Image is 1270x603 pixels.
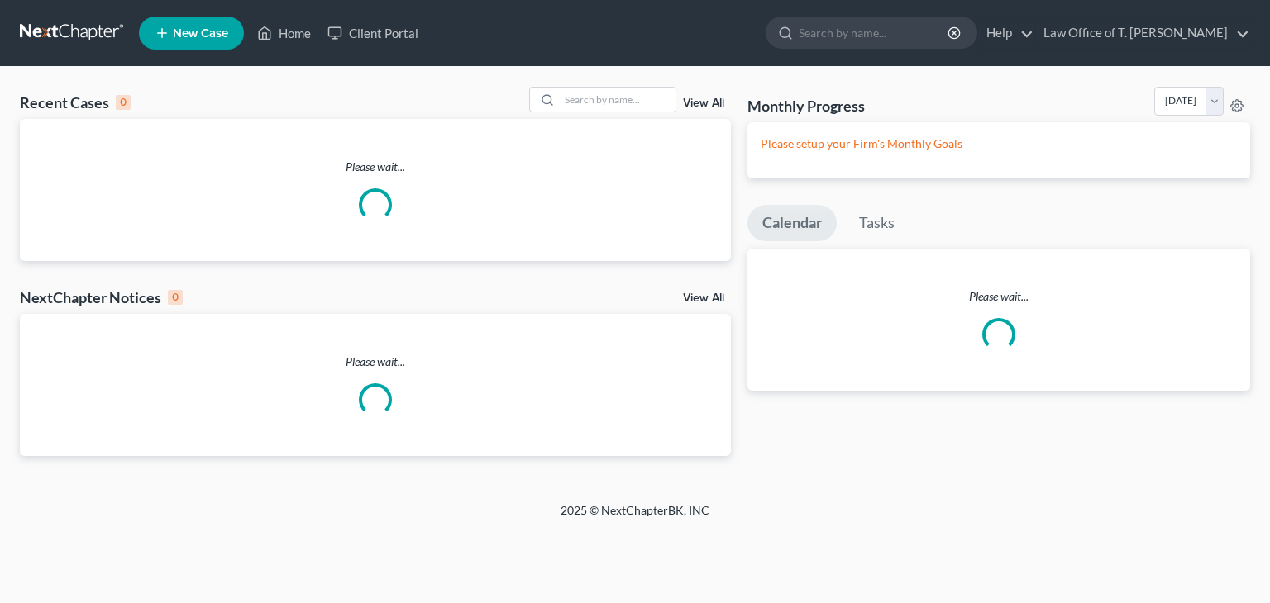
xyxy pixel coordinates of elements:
a: Law Office of T. [PERSON_NAME] [1035,18,1249,48]
div: Recent Cases [20,93,131,112]
h3: Monthly Progress [747,96,865,116]
a: Help [978,18,1034,48]
p: Please wait... [20,354,731,370]
span: New Case [173,27,228,40]
div: 0 [168,290,183,305]
input: Search by name... [799,17,950,48]
a: View All [683,292,724,304]
p: Please wait... [20,159,731,175]
a: Calendar [747,205,837,241]
div: 2025 © NextChapterBK, INC [164,502,1106,532]
div: 0 [116,95,131,110]
p: Please setup your Firm's Monthly Goals [761,135,1237,152]
p: Please wait... [747,288,1250,305]
a: Tasks [844,205,910,241]
a: Home [249,18,319,48]
a: Client Portal [319,18,427,48]
input: Search by name... [560,88,676,112]
div: NextChapter Notices [20,287,183,307]
a: View All [683,97,724,109]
